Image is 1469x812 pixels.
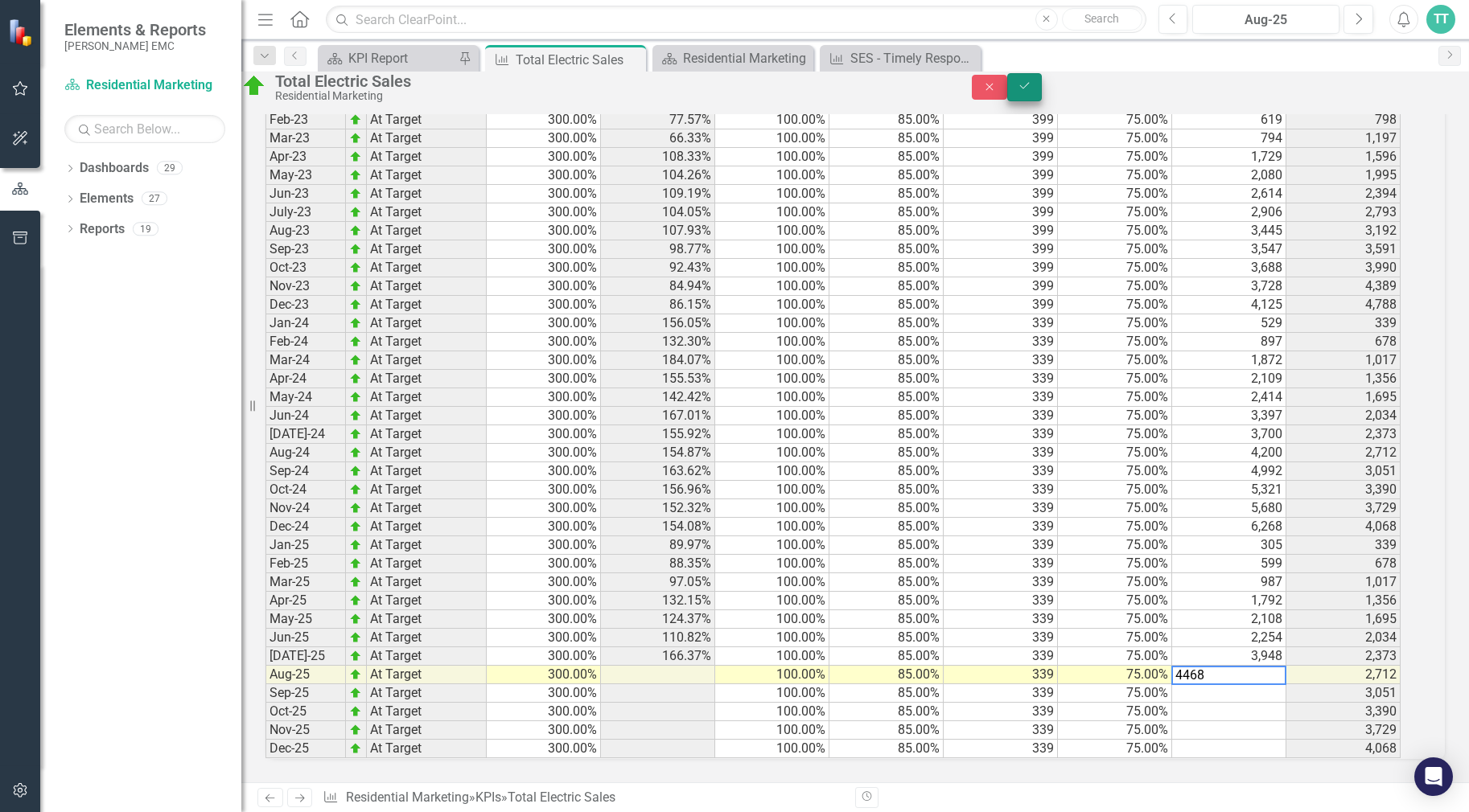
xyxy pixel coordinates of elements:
[1058,222,1172,240] td: 75.00%
[715,462,829,481] td: 100.00%
[367,536,487,555] td: At Target
[1058,259,1172,277] td: 75.00%
[349,224,362,237] img: zOikAAAAAElFTkSuQmCC
[265,203,346,222] td: July-23
[715,148,829,166] td: 100.00%
[265,518,346,536] td: Dec-24
[944,333,1058,351] td: 339
[265,296,346,314] td: Dec-23
[265,240,346,259] td: Sep-23
[715,444,829,462] td: 100.00%
[367,518,487,536] td: At Target
[944,388,1058,407] td: 339
[349,409,362,422] img: zOikAAAAAElFTkSuQmCC
[487,573,601,592] td: 300.00%
[487,185,601,203] td: 300.00%
[265,166,346,185] td: May-23
[601,259,715,277] td: 92.43%
[1286,462,1401,481] td: 3,051
[944,222,1058,240] td: 399
[1286,111,1401,129] td: 798
[715,166,829,185] td: 100.00%
[1286,351,1401,370] td: 1,017
[829,425,944,444] td: 85.00%
[487,296,601,314] td: 300.00%
[715,536,829,555] td: 100.00%
[601,314,715,333] td: 156.05%
[349,446,362,459] img: zOikAAAAAElFTkSuQmCC
[715,203,829,222] td: 100.00%
[487,536,601,555] td: 300.00%
[1286,296,1401,314] td: 4,788
[1172,148,1286,166] td: 1,729
[349,391,362,404] img: zOikAAAAAElFTkSuQmCC
[829,351,944,370] td: 85.00%
[944,407,1058,425] td: 339
[487,240,601,259] td: 300.00%
[265,536,346,555] td: Jan-25
[1286,425,1401,444] td: 2,373
[829,407,944,425] td: 85.00%
[829,166,944,185] td: 85.00%
[349,465,362,478] img: zOikAAAAAElFTkSuQmCC
[601,296,715,314] td: 86.15%
[715,129,829,148] td: 100.00%
[1172,499,1286,518] td: 5,680
[265,462,346,481] td: Sep-24
[601,351,715,370] td: 184.07%
[349,280,362,293] img: zOikAAAAAElFTkSuQmCC
[1172,444,1286,462] td: 4,200
[1058,407,1172,425] td: 75.00%
[1426,5,1455,34] button: TT
[487,222,601,240] td: 300.00%
[1058,555,1172,573] td: 75.00%
[601,444,715,462] td: 154.87%
[715,111,829,129] td: 100.00%
[8,18,36,47] img: ClearPoint Strategy
[265,129,346,148] td: Mar-23
[367,351,487,370] td: At Target
[367,444,487,462] td: At Target
[1058,166,1172,185] td: 75.00%
[944,296,1058,314] td: 399
[1172,388,1286,407] td: 2,414
[944,314,1058,333] td: 339
[1058,296,1172,314] td: 75.00%
[349,187,362,200] img: zOikAAAAAElFTkSuQmCC
[64,76,225,95] a: Residential Marketing
[601,425,715,444] td: 155.92%
[829,314,944,333] td: 85.00%
[1172,481,1286,499] td: 5,321
[601,407,715,425] td: 167.01%
[715,370,829,388] td: 100.00%
[487,407,601,425] td: 300.00%
[487,518,601,536] td: 300.00%
[944,499,1058,518] td: 339
[367,148,487,166] td: At Target
[1172,425,1286,444] td: 3,700
[1058,129,1172,148] td: 75.00%
[1286,536,1401,555] td: 339
[944,129,1058,148] td: 399
[349,557,362,570] img: zOikAAAAAElFTkSuQmCC
[829,111,944,129] td: 85.00%
[715,259,829,277] td: 100.00%
[265,222,346,240] td: Aug-23
[349,428,362,441] img: zOikAAAAAElFTkSuQmCC
[1192,5,1339,34] button: Aug-25
[1058,444,1172,462] td: 75.00%
[349,261,362,274] img: zOikAAAAAElFTkSuQmCC
[1172,518,1286,536] td: 6,268
[829,259,944,277] td: 85.00%
[1058,148,1172,166] td: 75.00%
[715,333,829,351] td: 100.00%
[944,351,1058,370] td: 339
[1172,370,1286,388] td: 2,109
[1172,129,1286,148] td: 794
[829,185,944,203] td: 85.00%
[487,259,601,277] td: 300.00%
[715,222,829,240] td: 100.00%
[601,388,715,407] td: 142.42%
[601,222,715,240] td: 107.93%
[601,129,715,148] td: 66.33%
